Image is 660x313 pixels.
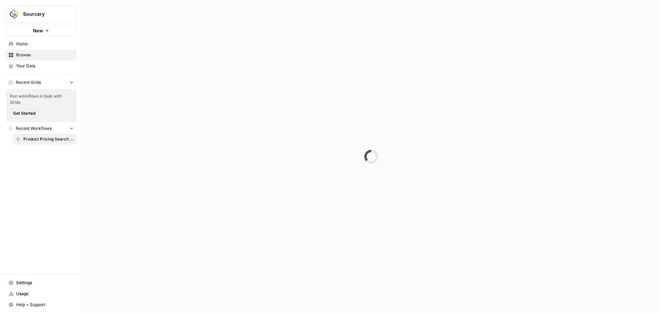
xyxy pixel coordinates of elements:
[13,134,77,145] a: Product Pricing Search - 2025
[5,288,77,299] a: Usage
[16,125,52,132] span: Recent Workflows
[16,52,74,58] span: Browse
[8,8,20,20] img: Sourcery Logo
[16,291,74,297] span: Usage
[10,109,38,118] button: Get Started
[33,27,43,34] span: New
[5,299,77,310] button: Help + Support
[16,63,74,69] span: Your Data
[5,277,77,288] a: Settings
[23,136,74,142] span: Product Pricing Search - 2025
[5,5,77,23] button: Workspace: Sourcery
[5,123,77,134] button: Recent Workflows
[5,25,77,36] button: New
[16,41,74,47] span: Home
[16,280,74,286] span: Settings
[23,11,65,18] span: Sourcery
[13,110,35,116] span: Get Started
[5,77,77,88] button: Recent Grids
[5,38,77,49] a: Home
[5,49,77,60] a: Browse
[5,60,77,71] a: Your Data
[10,93,73,105] span: Run workflows in bulk with Grids
[16,79,41,86] span: Recent Grids
[16,302,74,308] span: Help + Support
